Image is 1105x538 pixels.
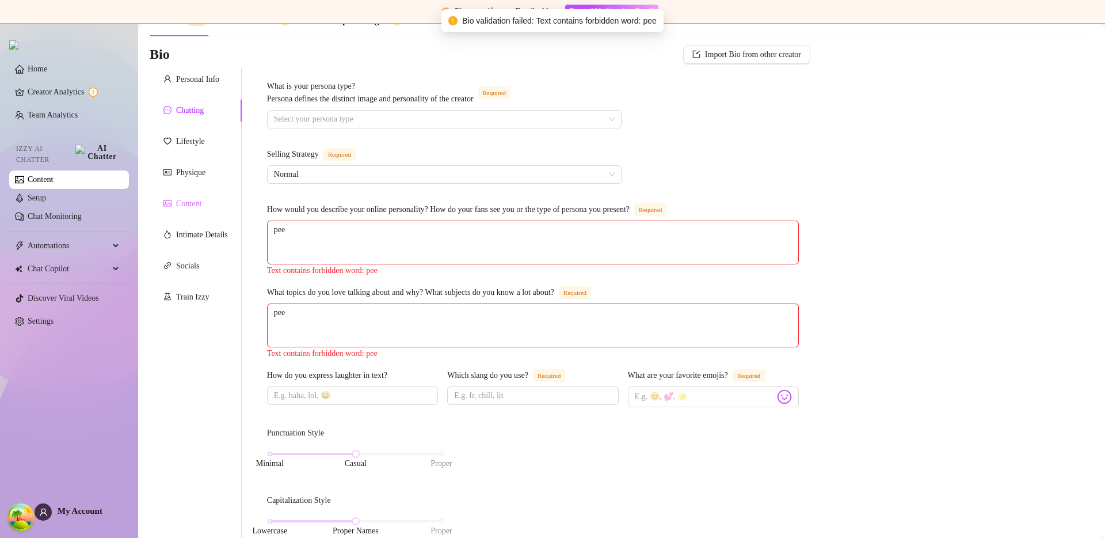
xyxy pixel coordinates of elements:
span: experiment [163,293,172,301]
span: Automations [28,237,109,255]
textarea: What topics do you love talking about and why? What subjects do you know a lot about? [268,304,798,347]
label: What are your favorite emojis? [628,369,778,382]
label: Which slang do you use? [447,369,578,382]
div: How would you describe your online personality? How do your fans see you or the type of persona y... [267,203,630,216]
span: Bio validation failed: Text contains forbidden word: pee [462,14,657,27]
span: Required [533,369,565,382]
label: How do you express laughter in text? [267,369,395,382]
span: Casual [345,459,367,468]
span: exclamation-circle [442,7,450,16]
div: Text contains forbidden word: pee [267,347,799,360]
div: Text contains forbidden word: pee [267,264,799,277]
span: picture [163,199,172,207]
a: Team Analytics [28,111,78,119]
label: Selling Strategy [267,148,368,161]
span: import [692,50,700,58]
input: How do you express laughter in text? [274,389,429,402]
button: Import Bio from other creator [683,46,810,64]
span: Izzy AI Chatter [16,143,71,165]
span: My Account [58,506,102,516]
div: Physique [176,166,205,179]
span: Proper Names [333,526,379,535]
button: Open Tanstack query devtools [9,506,32,529]
label: Punctuation Style [267,427,332,440]
div: Train Izzy [176,291,209,304]
a: Creator Analytics exclamation-circle [28,83,120,101]
span: Required [478,86,510,99]
input: Which slang do you use? [454,389,609,402]
span: What is your persona type? [267,82,474,103]
h3: Bio [150,46,170,64]
div: Intimate Details [176,229,228,241]
div: Capitalization Style [267,494,331,507]
div: How do you express laughter in text? [267,369,387,382]
div: Punctuation Style [267,427,324,440]
span: link [163,262,172,270]
span: Proper [430,526,452,535]
span: fire [163,230,172,238]
a: Discover Viral Videos [28,294,99,302]
span: message [163,106,172,114]
a: Chat Monitoring [28,212,82,221]
img: Chat Copilot [15,265,22,273]
div: Personal Info [176,73,219,86]
span: Normal [274,166,615,183]
img: svg%3e [777,389,792,404]
span: Required [733,369,765,382]
div: Selling Strategy [267,148,319,161]
div: Socials [176,260,199,272]
div: Content [176,198,201,210]
span: Chat Copilot [28,260,109,278]
span: Import Bio from other creator [705,50,801,59]
span: idcard [163,168,172,176]
div: Chatting [176,104,204,117]
span: Required [559,286,591,299]
span: Required [323,148,356,161]
img: AI Chatter [75,145,120,161]
textarea: How would you describe your online personality? How do your fans see you or the type of persona y... [268,221,798,264]
a: Setup [28,194,46,202]
span: Persona defines the distinct image and personality of the creator [267,94,474,103]
div: What are your favorite emojis? [628,369,728,382]
span: user [163,75,172,83]
label: Capitalization Style [267,494,339,507]
div: Which slang do you use? [447,369,528,382]
img: logo.svg [9,40,18,50]
label: What topics do you love talking about and why? What subjects do you know a lot about? [267,286,604,299]
span: Lowercase [252,526,287,535]
span: exclamation-circle [448,16,458,25]
div: Please verify your Email address [455,5,561,18]
span: user [39,508,48,517]
span: Required [634,203,666,216]
label: How would you describe your online personality? How do your fans see you or the type of persona y... [267,203,679,216]
span: heart [163,137,172,145]
span: Resend Verification Email [569,7,654,16]
button: Resend Verification Email [565,5,658,18]
div: Lifestyle [176,135,205,148]
span: thunderbolt [15,241,24,251]
span: Minimal [256,459,284,468]
a: Settings [28,317,54,325]
div: What topics do you love talking about and why? What subjects do you know a lot about? [267,286,554,299]
input: What are your favorite emojis? [635,389,775,404]
a: Home [28,65,47,73]
a: Content [28,175,53,184]
span: Proper [430,459,452,468]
